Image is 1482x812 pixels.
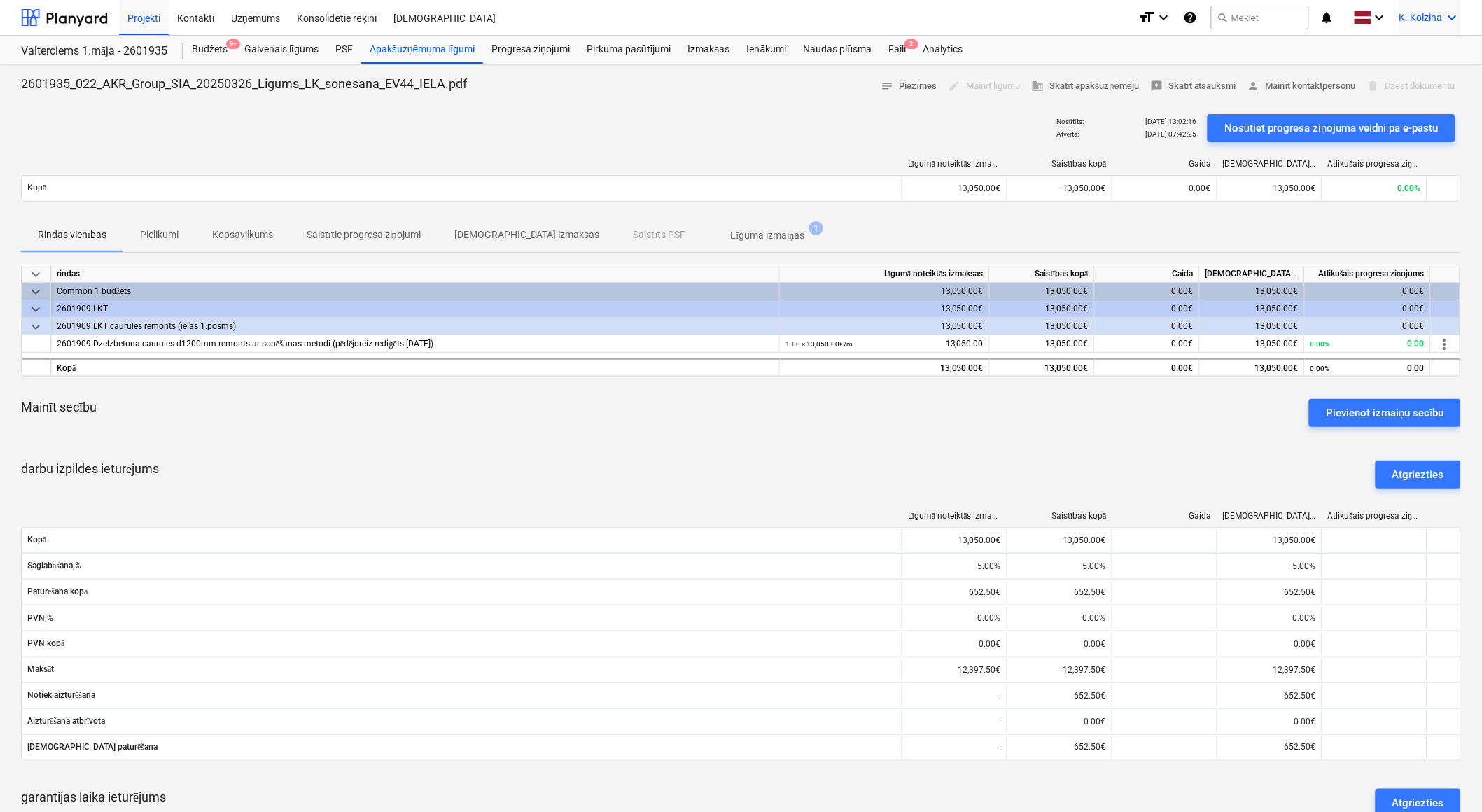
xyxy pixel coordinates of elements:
[1273,183,1316,193] span: 13,050.00€
[1399,12,1443,23] span: K. Kolzina
[1310,365,1330,372] small: 0.00%
[27,535,896,545] span: Kopā
[880,36,914,64] a: Faili2
[902,529,1007,552] div: 13,050.00€
[27,266,44,283] span: keyboard_arrow_down
[908,159,1002,169] div: Līgumā noteiktās izmaksas
[1007,581,1112,603] div: 652.50€
[21,76,467,92] p: 2601935_022_AKR_Group_SIA_20250326_Ligums_LK_sonesana_EV44_IELA.pdf
[307,227,421,242] p: Saistītie progresa ziņojumi
[990,283,1095,300] div: 13,050.00€
[785,340,853,348] small: 1.00 × 13,050.00€ / m
[1305,318,1431,335] div: 0.00€
[902,607,1007,629] div: 0.00%
[1151,78,1237,94] span: Skatīt atsauksmi
[1217,659,1322,681] div: 12,397.50€
[57,283,774,300] div: Common 1 budžets
[1151,80,1163,92] span: reviews
[1056,117,1084,126] p: Nosūtīts :
[780,358,990,376] div: 13,050.00€
[1013,511,1107,521] div: Saistības kopā
[1392,465,1444,484] div: Atgriezties
[483,36,578,64] a: Progresa ziņojumi
[1392,794,1444,812] div: Atgriezties
[236,36,327,64] a: Galvenais līgums
[1217,581,1322,603] div: 652.50€
[1118,159,1212,169] div: Gaida
[1200,265,1305,283] div: [DEMOGRAPHIC_DATA] izmaksas
[1075,741,1106,753] p: 652.50€
[876,76,943,97] button: Piezīmes
[1247,80,1260,92] span: person
[1224,119,1439,137] div: Nosūtiet progresa ziņojuma veidni pa e-pastu
[1217,710,1322,733] div: 0.00€
[1328,159,1422,169] div: Atlikušais progresa ziņojums
[795,36,881,64] a: Naudas plūsma
[1007,710,1112,733] div: 0.00€
[880,36,914,64] div: Faili
[914,36,971,64] a: Analytics
[57,318,774,335] div: 2601909 LKT caurules remonts (ielas 1.posms)
[27,283,44,300] span: keyboard_arrow_down
[140,227,179,242] p: Pielikumi
[1444,9,1461,26] i: keyboard_arrow_down
[780,318,990,335] div: 13,050.00€
[990,300,1095,318] div: 13,050.00€
[902,581,1007,603] div: 652.50€
[1412,745,1482,812] iframe: Chat Widget
[1217,633,1322,655] div: 0.00€
[1436,336,1453,353] span: more_vert
[212,227,273,242] p: Kopsavilkums
[1217,12,1229,23] span: search
[1256,339,1299,349] span: 13,050.00€
[57,300,774,318] div: 2601909 LKT
[1217,607,1322,629] div: 0.00%
[183,36,236,64] div: Budžets
[1118,511,1212,521] div: Gaida
[1310,360,1425,377] div: 0.00
[1056,129,1079,139] p: Atvērts :
[1007,607,1112,629] div: 0.00%
[1032,80,1044,92] span: business
[1007,659,1112,681] div: 12,397.50€
[27,664,896,675] span: Maksāt
[1183,9,1197,26] i: Zināšanu pamats
[785,335,984,353] div: 13,050.00
[902,633,1007,655] div: 0.00€
[902,177,1007,199] div: 13,050.00€
[1371,9,1388,26] i: keyboard_arrow_down
[1095,318,1200,335] div: 0.00€
[27,613,896,623] span: PVN,%
[361,36,483,64] a: Apakšuzņēmuma līgumi
[902,710,1007,733] div: -
[1242,76,1362,97] button: Mainīt kontaktpersonu
[1026,76,1145,97] button: Skatīt apakšuzņēmēju
[902,736,1007,759] div: -
[1189,183,1211,193] span: 0.00€
[902,685,1007,707] div: -
[1007,555,1112,577] div: 5.00%
[51,265,780,283] div: rindas
[1145,129,1196,139] p: [DATE] 07:42:25
[1095,358,1200,376] div: 0.00€
[1095,300,1200,318] div: 0.00€
[27,301,44,318] span: keyboard_arrow_down
[21,44,167,59] div: Valterciems 1.māja - 2601935
[38,227,106,242] p: Rindas vienības
[1063,183,1106,193] span: 13,050.00€
[1200,358,1305,376] div: 13,050.00€
[780,265,990,283] div: Līgumā noteiktās izmaksas
[739,36,795,64] a: Ienākumi
[881,78,937,94] span: Piezīmes
[1223,159,1317,169] div: [DEMOGRAPHIC_DATA] izmaksas
[1095,265,1200,283] div: Gaida
[1007,685,1112,707] div: 652.50€
[1200,283,1305,300] div: 13,050.00€
[1285,741,1316,753] p: 652.50€
[780,300,990,318] div: 13,050.00€
[881,80,894,92] span: notes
